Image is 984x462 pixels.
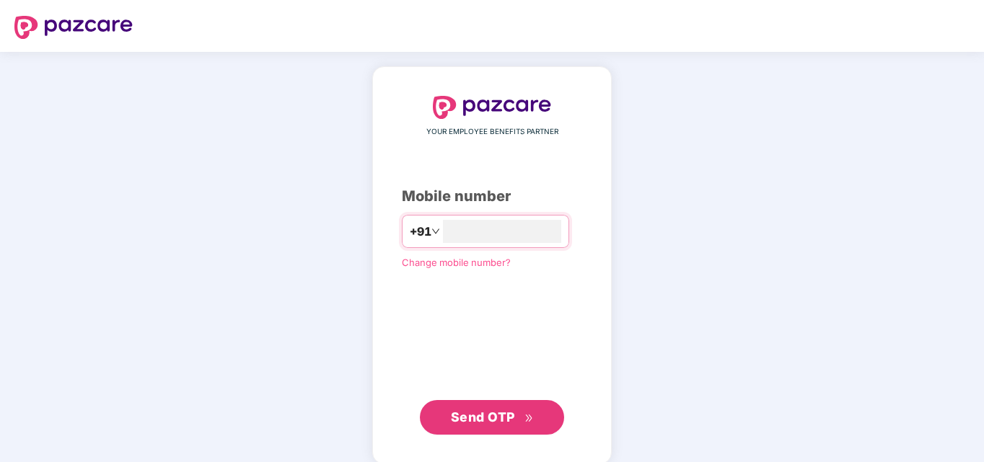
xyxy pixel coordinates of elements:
[426,126,558,138] span: YOUR EMPLOYEE BENEFITS PARTNER
[402,185,582,208] div: Mobile number
[410,223,431,241] span: +91
[451,409,515,425] span: Send OTP
[433,96,551,119] img: logo
[431,227,440,236] span: down
[402,257,511,268] a: Change mobile number?
[14,16,133,39] img: logo
[524,414,534,423] span: double-right
[420,400,564,435] button: Send OTPdouble-right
